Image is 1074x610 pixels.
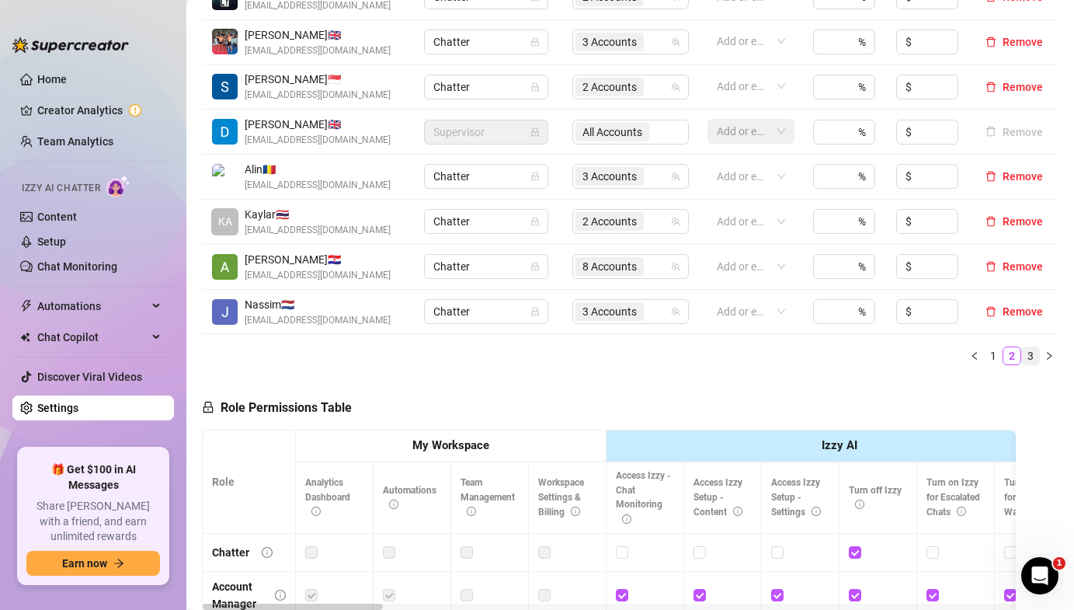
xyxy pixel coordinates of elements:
span: lock [530,82,540,92]
span: Chatter [433,255,539,278]
span: delete [985,37,996,47]
button: Remove [979,78,1049,96]
li: 2 [1003,347,1021,365]
span: 2 Accounts [582,213,637,230]
img: AI Chatter [106,175,130,197]
span: team [671,82,680,92]
span: Automations [37,294,148,319]
strong: My Workspace [412,438,489,452]
a: Team Analytics [37,135,113,148]
span: arrow-right [113,558,124,569]
span: Kaylar 🇹🇭 [245,206,391,223]
span: Access Izzy Setup - Content [693,477,742,518]
span: Chatter [433,30,539,54]
span: Chatter [433,210,539,233]
span: Team Management [461,477,515,518]
span: Turn off Izzy [849,485,902,511]
span: [EMAIL_ADDRESS][DOMAIN_NAME] [245,133,391,148]
span: Remove [1003,170,1043,183]
span: Turn on Izzy for Time Wasters [1004,477,1056,518]
span: info-circle [957,507,966,516]
button: Remove [979,302,1049,321]
span: delete [985,261,996,272]
span: delete [985,216,996,227]
button: Remove [979,257,1049,276]
span: info-circle [733,507,742,516]
span: Access Izzy - Chat Monitoring [616,470,671,525]
a: Discover Viral Videos [37,371,142,383]
button: Earn nowarrow-right [26,551,160,576]
span: lock [530,217,540,226]
span: Chatter [433,165,539,188]
span: 3 Accounts [582,303,637,320]
iframe: Intercom live chat [1021,557,1058,594]
span: [PERSON_NAME] 🇸🇬 [245,71,391,88]
button: Remove [979,33,1049,51]
img: Alin [212,164,238,190]
a: Chat Monitoring [37,260,117,273]
span: info-circle [467,507,476,516]
span: lock [530,127,540,137]
span: Automations [383,485,436,511]
span: 🎁 Get $100 in AI Messages [26,462,160,493]
span: Chatter [433,300,539,323]
button: left [965,347,984,365]
span: 2 Accounts [582,78,637,96]
img: Nassim [212,299,238,325]
button: Remove [979,123,1049,141]
span: [EMAIL_ADDRESS][DOMAIN_NAME] [245,268,391,283]
span: [EMAIL_ADDRESS][DOMAIN_NAME] [245,313,391,328]
span: Alin 🇷🇴 [245,161,391,178]
img: William Jordan [212,29,238,54]
strong: Izzy AI [822,438,857,452]
span: lock [530,172,540,181]
span: team [671,217,680,226]
li: Next Page [1040,347,1058,365]
span: lock [530,37,540,47]
span: 2 Accounts [575,78,644,96]
span: Izzy AI Chatter [22,181,100,196]
span: [EMAIL_ADDRESS][DOMAIN_NAME] [245,178,391,193]
span: delete [985,306,996,317]
span: Remove [1003,36,1043,48]
span: Analytics Dashboard [305,477,350,518]
span: lock [530,262,540,271]
span: lock [202,401,214,413]
a: 3 [1022,347,1039,364]
li: Previous Page [965,347,984,365]
span: left [970,351,979,361]
span: 3 Accounts [582,33,637,51]
span: right [1044,351,1054,361]
span: Earn now [62,557,107,570]
span: team [671,172,680,181]
img: logo-BBDzfeDw.svg [12,37,129,53]
a: 1 [985,347,1002,364]
span: 2 Accounts [575,212,644,231]
span: Nassim 🇳🇱 [245,296,391,313]
th: Role [203,430,296,534]
span: Share [PERSON_NAME] with a friend, and earn unlimited rewards [26,499,160,545]
span: info-circle [812,507,821,516]
span: Chat Copilot [37,325,148,350]
span: info-circle [275,590,286,601]
a: Home [37,73,67,85]
span: info-circle [311,507,321,516]
button: Remove [979,212,1049,231]
span: Remove [1003,305,1043,318]
span: Remove [1003,215,1043,228]
li: 1 [984,347,1003,365]
span: team [671,307,680,316]
span: 3 Accounts [575,33,644,51]
span: [PERSON_NAME] 🇬🇧 [245,116,391,133]
span: info-circle [855,500,864,509]
span: 3 Accounts [575,302,644,321]
h5: Role Permissions Table [202,399,352,417]
a: Creator Analytics exclamation-circle [37,98,162,123]
span: Turn on Izzy for Escalated Chats [926,477,980,518]
button: Remove [979,167,1049,186]
span: [EMAIL_ADDRESS][DOMAIN_NAME] [245,88,391,103]
a: Setup [37,235,66,248]
span: Supervisor [433,120,539,144]
span: team [671,262,680,271]
span: thunderbolt [20,300,33,312]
